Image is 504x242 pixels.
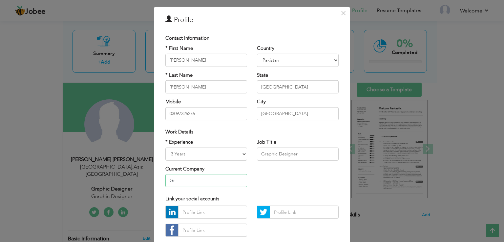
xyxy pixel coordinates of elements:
[165,15,339,25] h3: Profile
[165,128,193,135] span: Work Details
[178,224,247,237] input: Profile Link
[166,224,178,236] img: facebook
[165,98,181,105] label: Mobile
[338,8,348,18] button: Close
[257,206,270,218] img: Twitter
[257,45,274,52] label: Country
[165,45,193,52] label: * First Name
[165,139,193,146] label: * Experience
[270,206,339,219] input: Profile Link
[257,139,276,146] label: Job Title
[166,206,178,218] img: linkedin
[165,165,204,172] label: Current Company
[165,72,193,79] label: * Last Name
[257,98,266,105] label: City
[341,7,346,19] span: ×
[165,35,209,41] span: Contact Information
[257,72,268,79] label: State
[165,195,219,202] span: Link your social accounts
[178,206,247,219] input: Profile Link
